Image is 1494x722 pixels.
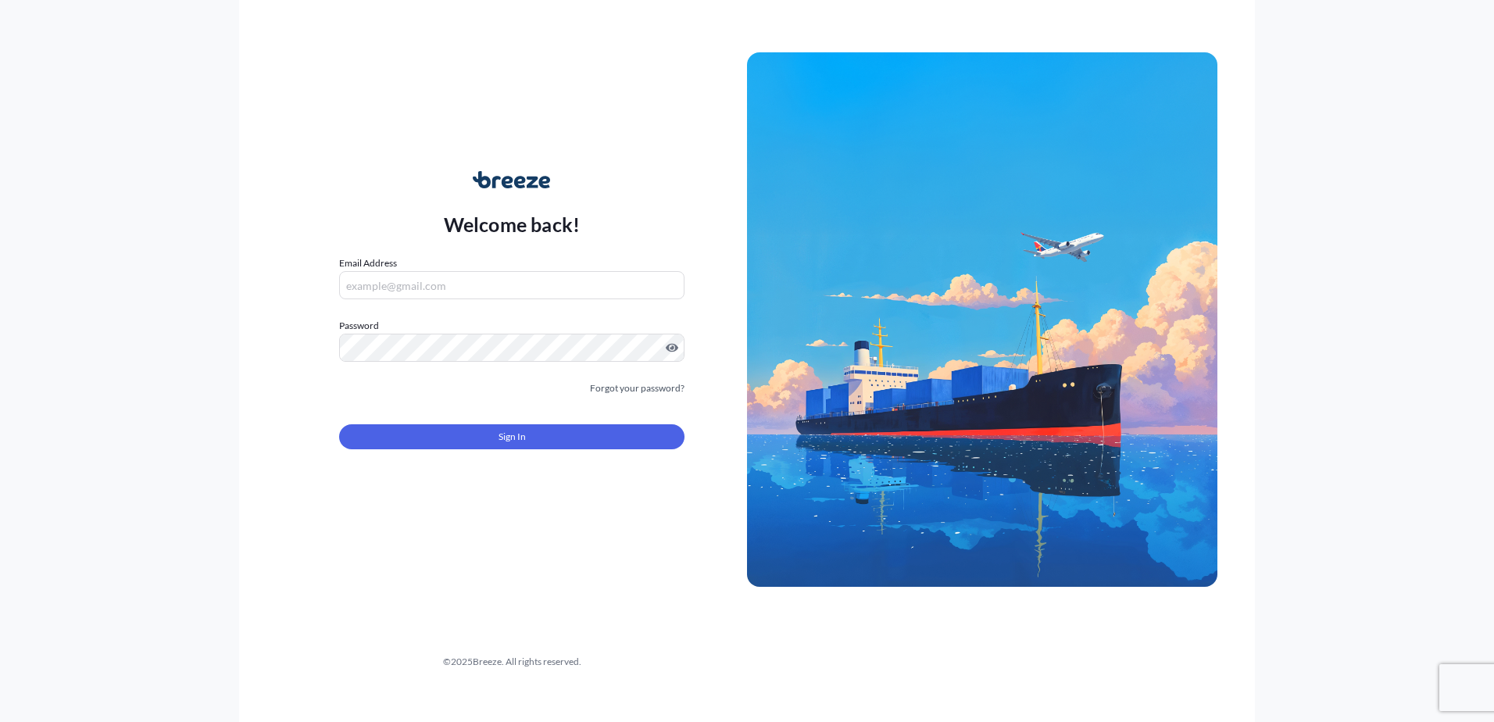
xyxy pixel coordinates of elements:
[444,212,581,237] p: Welcome back!
[339,271,684,299] input: example@gmail.com
[499,429,526,445] span: Sign In
[339,256,397,271] label: Email Address
[666,341,678,354] button: Show password
[339,424,684,449] button: Sign In
[747,52,1217,587] img: Ship illustration
[277,654,747,670] div: © 2025 Breeze. All rights reserved.
[590,381,684,396] a: Forgot your password?
[339,318,684,334] label: Password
